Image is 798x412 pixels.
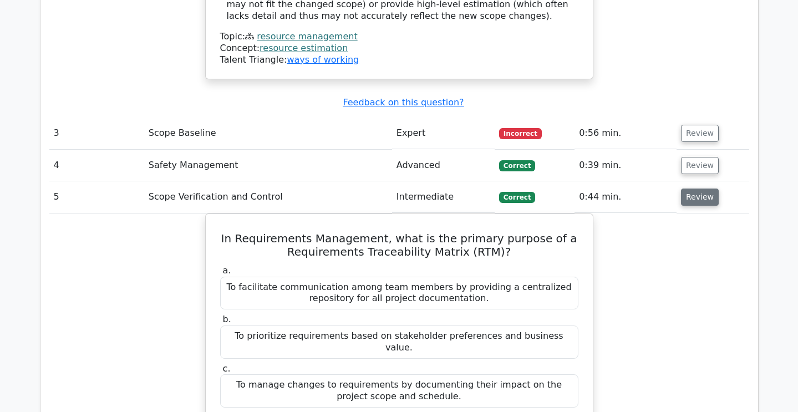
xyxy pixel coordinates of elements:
[220,325,578,359] div: To prioritize requirements based on stakeholder preferences and business value.
[575,181,677,213] td: 0:44 min.
[257,31,357,42] a: resource management
[499,192,535,203] span: Correct
[220,31,578,43] div: Topic:
[575,118,677,149] td: 0:56 min.
[144,181,392,213] td: Scope Verification and Control
[392,150,495,181] td: Advanced
[499,128,542,139] span: Incorrect
[392,181,495,213] td: Intermediate
[49,150,144,181] td: 4
[287,54,359,65] a: ways of working
[681,157,719,174] button: Review
[220,374,578,408] div: To manage changes to requirements by documenting their impact on the project scope and schedule.
[223,314,231,324] span: b.
[260,43,348,53] a: resource estimation
[220,43,578,54] div: Concept:
[575,150,677,181] td: 0:39 min.
[343,97,464,108] a: Feedback on this question?
[220,277,578,310] div: To facilitate communication among team members by providing a centralized repository for all proj...
[223,363,231,374] span: c.
[49,181,144,213] td: 5
[392,118,495,149] td: Expert
[220,31,578,65] div: Talent Triangle:
[219,232,580,258] h5: In Requirements Management, what is the primary purpose of a Requirements Traceability Matrix (RTM)?
[144,150,392,181] td: Safety Management
[144,118,392,149] td: Scope Baseline
[499,160,535,171] span: Correct
[49,118,144,149] td: 3
[223,265,231,276] span: a.
[681,189,719,206] button: Review
[681,125,719,142] button: Review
